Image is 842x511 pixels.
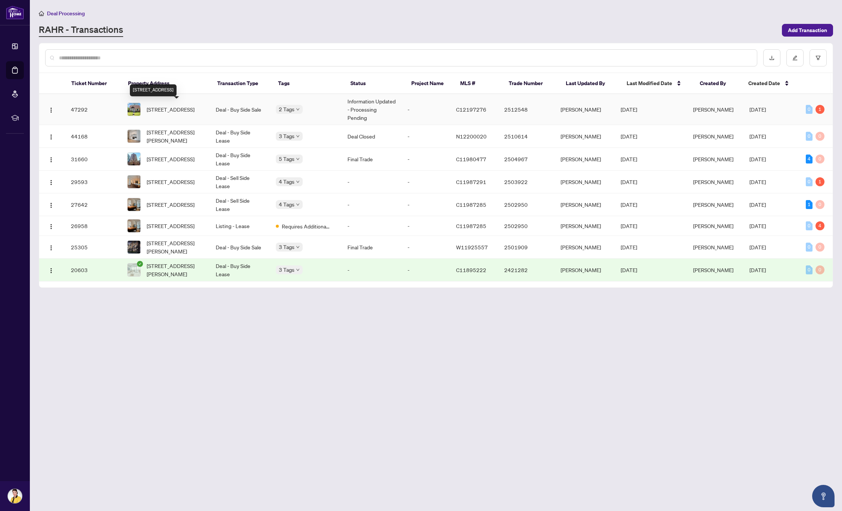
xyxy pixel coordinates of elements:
[402,259,450,281] td: -
[296,268,300,272] span: down
[210,216,270,236] td: Listing - Lease
[498,125,555,148] td: 2510614
[48,245,54,251] img: Logo
[48,180,54,186] img: Logo
[279,243,294,251] span: 3 Tags
[621,133,637,140] span: [DATE]
[210,148,270,171] td: Deal - Buy Side Lease
[296,245,300,249] span: down
[693,156,733,162] span: [PERSON_NAME]
[816,55,821,60] span: filter
[816,132,824,141] div: 0
[812,485,835,507] button: Open asap
[816,177,824,186] div: 1
[816,221,824,230] div: 4
[48,134,54,140] img: Logo
[456,178,486,185] span: C11987291
[555,259,615,281] td: [PERSON_NAME]
[342,148,402,171] td: Final Trade
[45,241,57,253] button: Logo
[621,267,637,273] span: [DATE]
[402,193,450,216] td: -
[498,171,555,193] td: 2503922
[48,202,54,208] img: Logo
[402,148,450,171] td: -
[806,132,813,141] div: 0
[456,222,486,229] span: C11987285
[147,128,204,144] span: [STREET_ADDRESS][PERSON_NAME]
[45,264,57,276] button: Logo
[6,6,24,19] img: logo
[279,265,294,274] span: 3 Tags
[65,148,121,171] td: 31660
[503,73,559,94] th: Trade Number
[806,200,813,209] div: 1
[122,73,211,94] th: Property Address
[48,268,54,274] img: Logo
[272,73,344,94] th: Tags
[763,49,780,66] button: download
[402,171,450,193] td: -
[47,10,85,17] span: Deal Processing
[128,103,140,116] img: thumbnail-img
[128,175,140,188] img: thumbnail-img
[342,171,402,193] td: -
[65,216,121,236] td: 26958
[749,106,766,113] span: [DATE]
[342,94,402,125] td: Information Updated - Processing Pending
[749,178,766,185] span: [DATE]
[498,94,555,125] td: 2512548
[128,130,140,143] img: thumbnail-img
[555,171,615,193] td: [PERSON_NAME]
[128,219,140,232] img: thumbnail-img
[65,73,122,94] th: Ticket Number
[693,267,733,273] span: [PERSON_NAME]
[456,106,486,113] span: C12197276
[48,224,54,230] img: Logo
[128,241,140,253] img: thumbnail-img
[65,193,121,216] td: 27642
[769,55,774,60] span: download
[555,216,615,236] td: [PERSON_NAME]
[621,201,637,208] span: [DATE]
[296,134,300,138] span: down
[65,171,121,193] td: 29593
[128,264,140,276] img: thumbnail-img
[806,243,813,252] div: 0
[147,155,194,163] span: [STREET_ADDRESS]
[342,193,402,216] td: -
[786,49,804,66] button: edit
[210,125,270,148] td: Deal - Buy Side Lease
[806,155,813,163] div: 4
[296,157,300,161] span: down
[402,236,450,259] td: -
[693,201,733,208] span: [PERSON_NAME]
[456,133,487,140] span: N12200020
[816,243,824,252] div: 0
[782,24,833,37] button: Add Transaction
[279,132,294,140] span: 3 Tags
[279,105,294,113] span: 2 Tags
[742,73,799,94] th: Created Date
[749,156,766,162] span: [DATE]
[211,73,272,94] th: Transaction Type
[137,261,143,267] span: check-circle
[296,108,300,111] span: down
[147,239,204,255] span: [STREET_ADDRESS][PERSON_NAME]
[48,157,54,163] img: Logo
[344,73,405,94] th: Status
[65,259,121,281] td: 20603
[498,236,555,259] td: 2501909
[45,103,57,115] button: Logo
[65,94,121,125] td: 47292
[816,105,824,114] div: 1
[560,73,621,94] th: Last Updated By
[8,489,22,503] img: Profile Icon
[456,201,486,208] span: C11987285
[210,259,270,281] td: Deal - Buy Side Lease
[342,259,402,281] td: -
[498,259,555,281] td: 2421282
[402,94,450,125] td: -
[45,199,57,211] button: Logo
[749,267,766,273] span: [DATE]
